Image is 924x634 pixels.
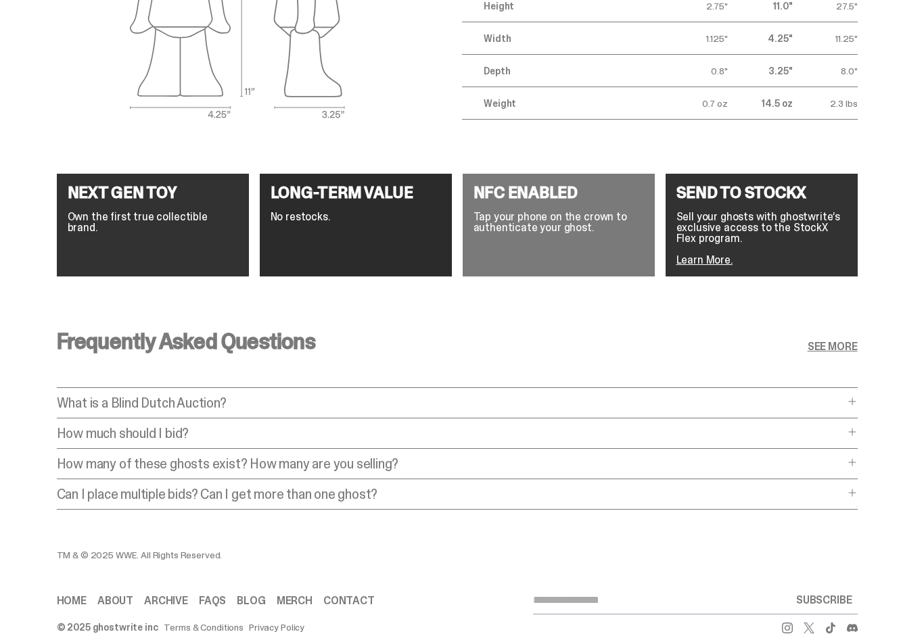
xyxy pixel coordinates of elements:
td: 11.25" [793,22,858,55]
p: What is a Blind Dutch Auction? [57,396,844,410]
td: 0.8" [663,55,728,87]
td: 4.25" [728,22,793,55]
div: TM & © 2025 WWE. All Rights Reserved. [57,550,598,560]
td: 2.3 lbs [793,87,858,120]
p: Sell your ghosts with ghostwrite’s exclusive access to the StockX Flex program. [676,212,847,244]
h4: SEND TO STOCKX [676,185,847,201]
h4: LONG-TERM VALUE [271,185,441,201]
button: SUBSCRIBE [791,587,858,614]
h4: NFC ENABLED [473,185,644,201]
a: Contact [323,595,375,606]
td: 1.125" [663,22,728,55]
a: Privacy Policy [249,623,304,632]
a: SEE MORE [808,341,858,352]
h4: NEXT GEN TOY [68,185,238,201]
p: How many of these ghosts exist? How many are you selling? [57,457,844,470]
td: 3.25" [728,55,793,87]
td: 14.5 oz [728,87,793,120]
td: Depth [462,55,662,87]
p: How much should I bid? [57,426,844,440]
a: Archive [144,595,188,606]
p: Tap your phone on the crown to authenticate your ghost. [473,212,644,233]
div: © 2025 ghostwrite inc [57,623,158,632]
p: Can I place multiple bids? Can I get more than one ghost? [57,487,844,501]
a: Terms & Conditions [164,623,244,632]
td: Weight [462,87,662,120]
td: 8.0" [793,55,858,87]
td: Width [462,22,662,55]
p: No restocks. [271,212,441,222]
a: Blog [237,595,265,606]
p: Own the first true collectible brand. [68,212,238,233]
a: Learn More. [676,253,733,267]
h3: Frequently Asked Questions [57,331,315,352]
a: Merch [277,595,313,606]
a: Home [57,595,87,606]
a: FAQs [199,595,226,606]
a: About [97,595,133,606]
td: 0.7 oz [663,87,728,120]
